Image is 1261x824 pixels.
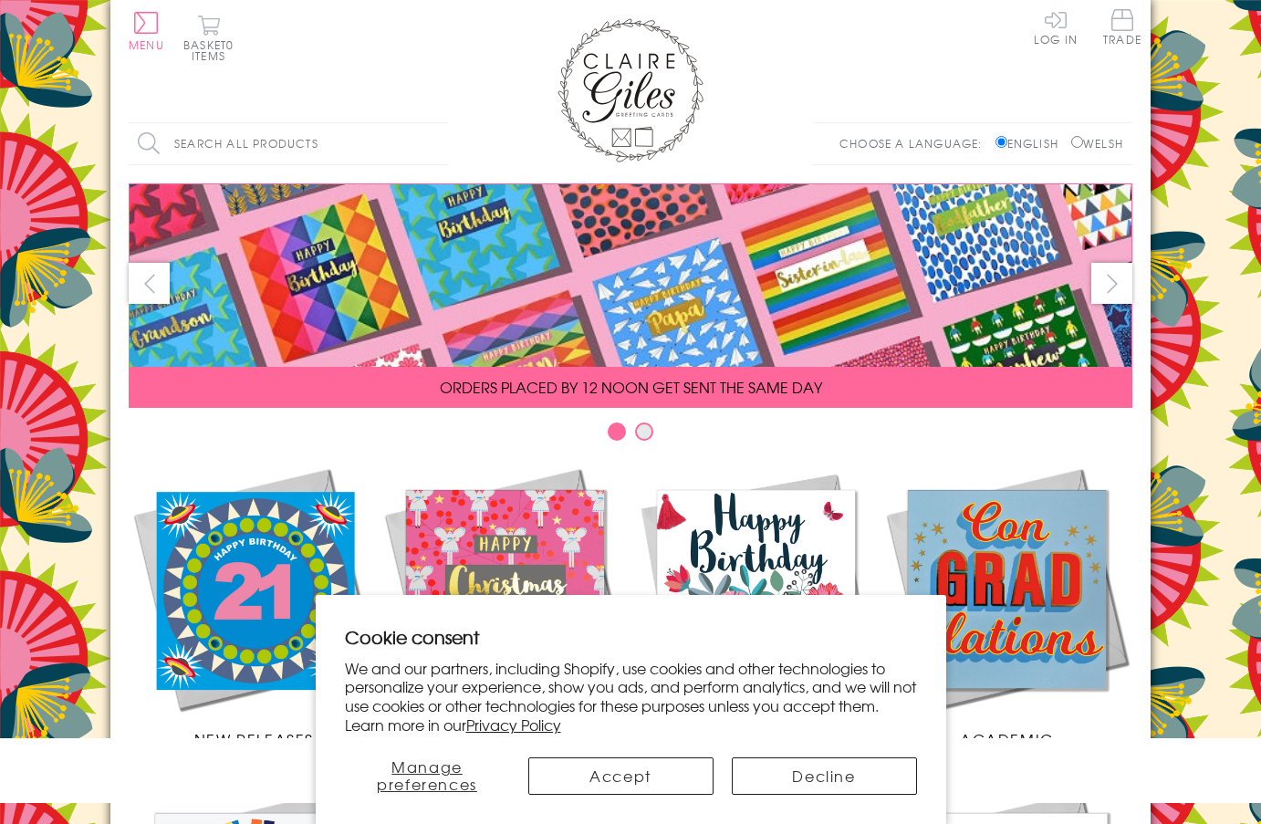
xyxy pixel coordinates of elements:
a: New Releases [129,464,380,750]
p: Choose a language: [839,135,992,151]
img: Claire Giles Greetings Cards [558,18,703,162]
a: Birthdays [630,464,881,750]
a: Trade [1103,9,1141,48]
a: Privacy Policy [466,714,561,735]
input: English [995,136,1007,148]
div: Carousel Pagination [129,422,1132,450]
span: Menu [129,37,164,53]
label: Welsh [1071,135,1123,151]
a: Christmas [380,464,630,750]
input: Welsh [1071,136,1083,148]
span: Trade [1103,9,1141,45]
span: 0 items [192,37,234,64]
input: Search [430,123,448,164]
label: English [995,135,1068,151]
button: next [1091,263,1132,304]
a: Academic [881,464,1132,750]
button: Manage preferences [345,757,510,795]
button: Basket0 items [183,15,234,61]
button: Carousel Page 2 [635,422,653,441]
span: New Releases [194,728,314,750]
span: ORDERS PLACED BY 12 NOON GET SENT THE SAME DAY [440,376,822,398]
span: Manage preferences [377,756,477,795]
p: We and our partners, including Shopify, use cookies and other technologies to personalize your ex... [345,659,917,735]
h2: Cookie consent [345,624,917,650]
button: prev [129,263,170,304]
a: Log In [1034,9,1078,45]
button: Carousel Page 1 (Current Slide) [608,422,626,441]
button: Accept [528,757,714,795]
button: Decline [732,757,917,795]
button: Menu [129,12,164,50]
input: Search all products [129,123,448,164]
span: Academic [960,728,1054,750]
